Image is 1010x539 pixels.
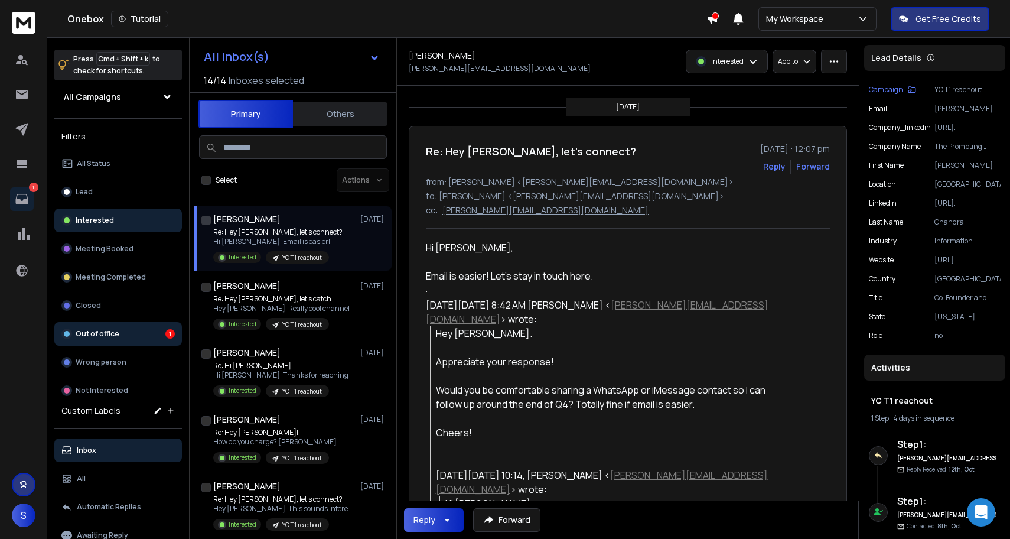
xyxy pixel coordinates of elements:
[194,45,389,69] button: All Inbox(s)
[282,387,322,396] p: YC T1 reachout
[29,183,38,192] p: 1
[213,414,281,426] h1: [PERSON_NAME]
[213,504,355,514] p: Hey [PERSON_NAME], This sounds interesting
[213,213,281,225] h1: [PERSON_NAME]
[426,287,428,296] font: ᐧ
[213,495,355,504] p: Re: Hey [PERSON_NAME], let's connect?
[54,350,182,374] button: Wrong person
[213,304,350,313] p: Hey [PERSON_NAME], Really cool channel
[869,104,887,113] p: Email
[76,187,93,197] p: Lead
[76,329,119,339] p: Out of office
[12,504,35,527] span: S
[204,73,226,87] span: 14 / 14
[77,502,141,512] p: Automatic Replies
[54,467,182,491] button: All
[77,446,96,455] p: Inbox
[426,143,636,160] h1: Re: Hey [PERSON_NAME], let's connect?
[907,465,975,474] p: Reply Received
[413,514,435,526] div: Reply
[409,64,591,73] p: [PERSON_NAME][EMAIL_ADDRESS][DOMAIN_NAME]
[897,494,1001,508] h6: Step 1 :
[869,255,894,265] p: website
[213,347,281,359] h1: [PERSON_NAME]
[76,358,126,367] p: Wrong person
[893,413,954,423] span: 4 days in sequence
[897,454,1001,463] h6: [PERSON_NAME][EMAIL_ADDRESS][DOMAIN_NAME]
[907,522,962,531] p: Contacted
[10,187,34,211] a: 1
[213,437,337,447] p: How do you charge? [PERSON_NAME]
[711,57,744,66] p: Interested
[213,428,337,437] p: Re: Hey [PERSON_NAME]!
[77,159,110,168] p: All Status
[76,272,146,282] p: Meeting Completed
[869,180,896,189] p: location
[111,11,168,27] button: Tutorial
[213,361,348,371] p: Re: Hi [PERSON_NAME]!
[409,50,475,61] h1: [PERSON_NAME]
[869,217,903,227] p: Last Name
[54,209,182,232] button: Interested
[404,508,464,532] button: Reply
[426,269,771,283] div: Email is easier! Let's stay in touch here.
[54,128,182,145] h3: Filters
[869,85,903,95] p: Campaign
[763,161,786,173] button: Reply
[54,495,182,519] button: Automatic Replies
[934,104,1001,113] p: [PERSON_NAME][EMAIL_ADDRESS][DOMAIN_NAME]
[869,142,921,151] p: Company Name
[934,236,1001,246] p: information technology & services
[871,414,998,423] div: |
[967,498,995,527] div: Open Intercom Messenger
[934,274,1001,284] p: [GEOGRAPHIC_DATA]
[869,274,895,284] p: Country
[436,426,771,440] div: Cheers!
[897,437,1001,452] h6: Step 1 :
[442,204,649,216] p: [PERSON_NAME][EMAIL_ADDRESS][DOMAIN_NAME]
[869,293,882,303] p: title
[864,355,1005,381] div: Activities
[869,236,897,246] p: industry
[934,217,1001,227] p: Chandra
[934,255,1001,265] p: [URL][DOMAIN_NAME]
[54,85,182,109] button: All Campaigns
[869,312,885,322] p: State
[426,204,438,216] p: cc:
[213,294,350,304] p: Re: Hey [PERSON_NAME], let's catch
[436,383,771,411] div: Would you be comfortable sharing a WhatsApp or iMessage contact so I can follow up around the end...
[229,387,256,395] p: Interested
[934,123,1001,132] p: [URL][DOMAIN_NAME]
[216,176,237,185] label: Select
[934,180,1001,189] p: [GEOGRAPHIC_DATA]
[796,161,830,173] div: Forward
[934,312,1001,322] p: [US_STATE]
[76,244,133,254] p: Meeting Booked
[96,52,150,66] span: Cmd + Shift + k
[766,13,828,25] p: My Workspace
[54,180,182,204] button: Lead
[213,280,281,292] h1: [PERSON_NAME]
[616,102,640,112] p: [DATE]
[869,161,904,170] p: First Name
[949,465,975,473] span: 12th, Oct
[360,482,387,491] p: [DATE]
[282,254,322,262] p: YC T1 reachout
[426,298,771,326] div: [DATE][DATE] 8:42 AM [PERSON_NAME] < > wrote:
[869,199,897,208] p: linkedin
[282,320,322,329] p: YC T1 reachout
[934,161,1001,170] p: [PERSON_NAME]
[426,176,830,188] p: from: [PERSON_NAME] <[PERSON_NAME][EMAIL_ADDRESS][DOMAIN_NAME]>
[198,100,293,128] button: Primary
[229,253,256,262] p: Interested
[73,53,160,77] p: Press to check for shortcuts.
[229,520,256,529] p: Interested
[282,454,322,463] p: YC T1 reachout
[77,474,86,483] p: All
[54,294,182,317] button: Closed
[869,331,882,340] p: role
[436,326,771,369] div: Hey [PERSON_NAME]. Appreciate your response!
[229,453,256,462] p: Interested
[213,371,348,380] p: Hi [PERSON_NAME]. Thanks for reaching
